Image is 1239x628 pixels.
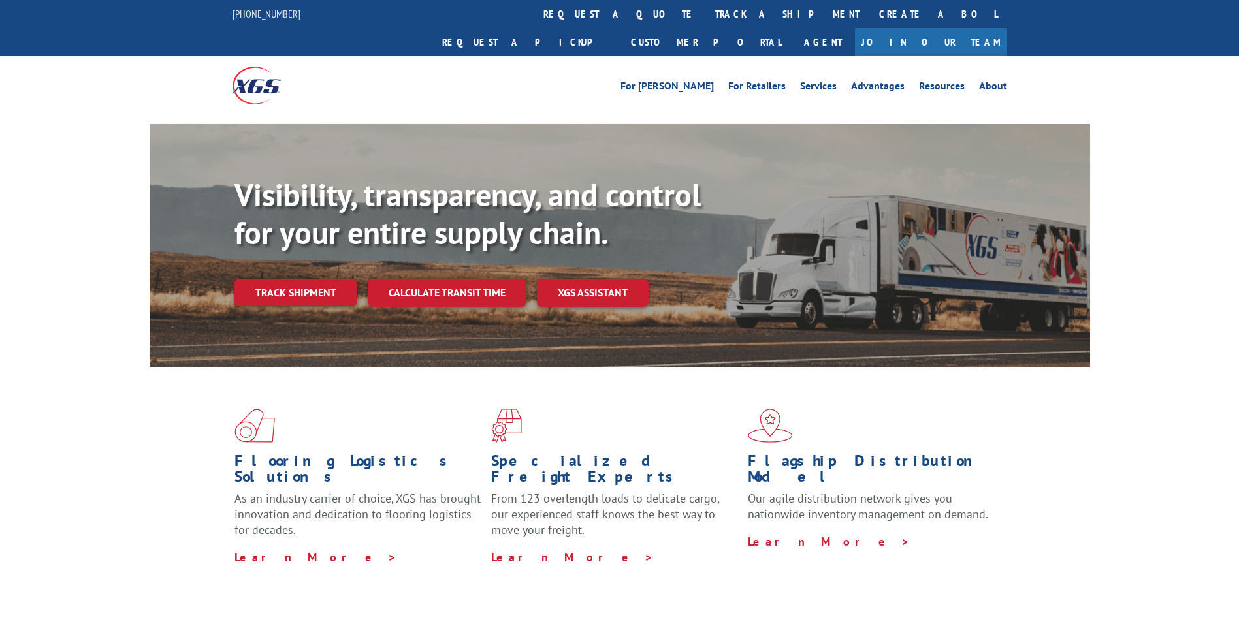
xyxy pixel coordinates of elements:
a: Agent [791,28,855,56]
a: Calculate transit time [368,279,526,307]
p: From 123 overlength loads to delicate cargo, our experienced staff knows the best way to move you... [491,491,738,549]
a: Services [800,81,837,95]
a: Advantages [851,81,905,95]
a: Learn More > [748,534,910,549]
a: About [979,81,1007,95]
a: For [PERSON_NAME] [620,81,714,95]
b: Visibility, transparency, and control for your entire supply chain. [234,174,701,253]
img: xgs-icon-focused-on-flooring-red [491,409,522,443]
a: Learn More > [491,550,654,565]
a: Join Our Team [855,28,1007,56]
a: Customer Portal [621,28,791,56]
img: xgs-icon-total-supply-chain-intelligence-red [234,409,275,443]
a: For Retailers [728,81,786,95]
a: [PHONE_NUMBER] [233,7,300,20]
img: xgs-icon-flagship-distribution-model-red [748,409,793,443]
a: XGS ASSISTANT [537,279,649,307]
h1: Specialized Freight Experts [491,453,738,491]
span: Our agile distribution network gives you nationwide inventory management on demand. [748,491,988,522]
a: Learn More > [234,550,397,565]
h1: Flooring Logistics Solutions [234,453,481,491]
a: Resources [919,81,965,95]
h1: Flagship Distribution Model [748,453,995,491]
a: Track shipment [234,279,357,306]
a: Request a pickup [432,28,621,56]
span: As an industry carrier of choice, XGS has brought innovation and dedication to flooring logistics... [234,491,481,537]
